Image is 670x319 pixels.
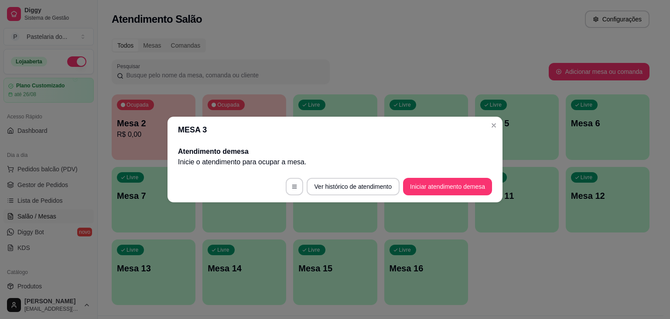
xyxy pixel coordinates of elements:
button: Ver histórico de atendimento [307,178,400,195]
header: MESA 3 [167,117,502,143]
button: Iniciar atendimento demesa [403,178,492,195]
h2: Atendimento de mesa [178,146,492,157]
button: Close [487,118,501,132]
p: Inicie o atendimento para ocupar a mesa . [178,157,492,167]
